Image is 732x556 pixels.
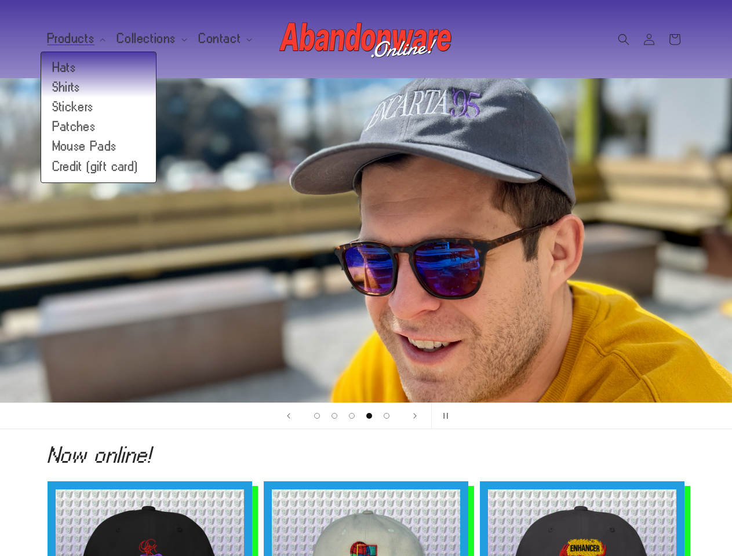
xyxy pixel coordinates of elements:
[378,407,395,425] button: Load slide 5 of 5
[308,407,326,425] button: Load slide 1 of 5
[279,16,453,63] img: Abandonware
[343,407,360,425] button: Load slide 3 of 5
[360,407,378,425] button: Load slide 4 of 5
[192,27,257,51] summary: Contact
[41,97,156,117] a: Stickers
[41,157,156,177] a: Credit (gift card)
[431,403,457,429] button: Pause slideshow
[41,78,156,97] a: Shirts
[199,34,241,44] span: Contact
[117,34,176,44] span: Collections
[41,137,156,156] a: Mouse Pads
[326,407,343,425] button: Load slide 2 of 5
[611,27,636,52] summary: Search
[402,403,428,429] button: Next slide
[48,445,685,464] h2: Now online!
[276,403,301,429] button: Previous slide
[41,27,111,51] summary: Products
[41,58,156,78] a: Hats
[275,12,457,67] a: Abandonware
[110,27,192,51] summary: Collections
[41,117,156,137] a: Patches
[48,34,95,44] span: Products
